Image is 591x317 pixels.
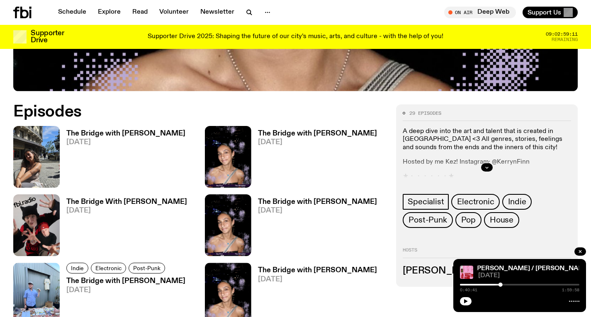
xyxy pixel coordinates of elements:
[93,7,126,18] a: Explore
[528,9,561,16] span: Support Us
[53,7,91,18] a: Schedule
[502,194,532,210] a: Indie
[66,139,185,146] span: [DATE]
[403,212,452,228] a: Post-Punk
[562,288,579,292] span: 1:59:58
[154,7,194,18] a: Volunteer
[258,198,377,206] h3: The Bridge with [PERSON_NAME]
[66,287,185,294] span: [DATE]
[258,130,377,137] h3: The Bridge with [PERSON_NAME]
[66,207,187,214] span: [DATE]
[66,278,185,285] h3: The Bridge with [PERSON_NAME]
[258,139,377,146] span: [DATE]
[13,104,386,119] h2: Episodes
[403,128,571,152] p: A deep dive into the art and talent that is created in [GEOGRAPHIC_DATA] <3 All genres, stories, ...
[523,7,578,18] button: Support Us
[408,197,444,206] span: Specialist
[66,130,185,137] h3: The Bridge with [PERSON_NAME]
[195,7,239,18] a: Newsletter
[403,248,571,258] h2: Hosts
[478,273,579,279] span: [DATE]
[133,265,161,271] span: Post-Punk
[60,198,187,256] a: The Bridge With [PERSON_NAME][DATE]
[258,276,377,283] span: [DATE]
[461,215,476,225] span: Pop
[490,215,513,225] span: House
[444,7,516,18] button: On AirDeep Web
[258,267,377,274] h3: The Bridge with [PERSON_NAME]
[71,265,84,271] span: Indie
[508,197,526,206] span: Indie
[552,37,578,42] span: Remaining
[546,32,578,36] span: 09:02:59:11
[66,263,88,273] a: Indie
[95,265,122,271] span: Electronic
[251,130,377,188] a: The Bridge with [PERSON_NAME][DATE]
[66,198,187,206] h3: The Bridge With [PERSON_NAME]
[484,212,519,228] a: House
[31,30,64,44] h3: Supporter Drive
[251,198,377,256] a: The Bridge with [PERSON_NAME][DATE]
[409,215,447,225] span: Post-Punk
[127,7,153,18] a: Read
[403,194,449,210] a: Specialist
[60,130,185,188] a: The Bridge with [PERSON_NAME][DATE]
[460,288,477,292] span: 0:40:41
[403,266,571,276] h3: [PERSON_NAME]
[455,212,482,228] a: Pop
[148,33,443,41] p: Supporter Drive 2025: Shaping the future of our city’s music, arts, and culture - with the help o...
[409,111,441,116] span: 29 episodes
[91,263,126,273] a: Electronic
[457,197,494,206] span: Electronic
[451,194,500,210] a: Electronic
[258,207,377,214] span: [DATE]
[129,263,165,273] a: Post-Punk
